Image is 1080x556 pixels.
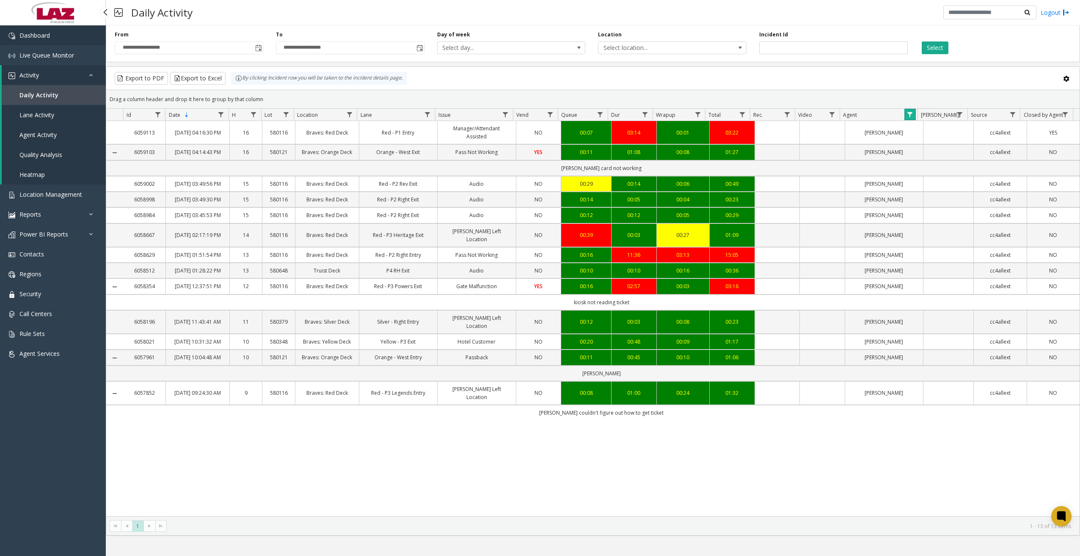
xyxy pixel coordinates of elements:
[566,148,606,156] a: 00:11
[1032,231,1074,239] a: NO
[598,42,716,54] span: Select location...
[300,267,353,275] a: Truist Deck
[1049,251,1057,259] span: NO
[1049,180,1057,187] span: NO
[106,284,123,290] a: Collapse Details
[617,338,651,346] a: 00:48
[300,195,353,204] a: Braves: Red Deck
[617,251,651,259] a: 11:36
[8,271,15,278] img: 'icon'
[19,51,74,59] span: Live Queue Monitor
[617,318,651,326] a: 00:03
[171,338,224,346] a: [DATE] 10:31:32 AM
[639,109,651,120] a: Dur Filter Menu
[19,290,41,298] span: Security
[979,318,1021,326] a: cc4allext
[617,231,651,239] a: 00:03
[617,195,651,204] div: 00:05
[534,180,543,187] span: NO
[19,91,58,99] span: Daily Activity
[715,195,749,204] div: 00:23
[979,180,1021,188] a: cc4allext
[566,251,606,259] a: 00:16
[1032,318,1074,326] a: NO
[300,211,353,219] a: Braves: Red Deck
[2,125,106,145] a: Agent Activity
[617,129,651,137] div: 03:14
[521,211,556,219] a: NO
[2,85,106,105] a: Daily Activity
[1032,129,1074,137] a: YES
[300,282,353,290] a: Braves: Red Deck
[267,231,290,239] a: 580116
[364,318,433,326] a: Silver - Right Entry
[979,148,1021,156] a: cc4allext
[662,231,704,239] a: 00:27
[123,160,1080,176] td: [PERSON_NAME] card not working
[171,129,224,137] a: [DATE] 04:16:30 PM
[438,42,556,54] span: Select day...
[662,282,704,290] a: 00:03
[1032,251,1074,259] a: NO
[1049,318,1057,325] span: NO
[566,231,606,239] a: 00:39
[2,105,106,125] a: Lane Activity
[300,148,353,156] a: Braves: Orange Deck
[595,109,606,120] a: Queue Filter Menu
[235,282,257,290] a: 12
[1032,180,1074,188] a: NO
[437,31,470,39] label: Day of week
[715,282,749,290] a: 03:16
[300,318,353,326] a: Braves: Silver Deck
[364,129,433,137] a: Red - P1 Entry
[850,267,918,275] a: [PERSON_NAME]
[267,318,290,326] a: 580379
[521,318,556,326] a: NO
[566,180,606,188] div: 00:29
[1032,338,1074,346] a: NO
[598,31,622,39] label: Location
[128,338,160,346] a: 6058021
[364,251,433,259] a: Red - P2 Right Entry
[566,195,606,204] div: 00:14
[566,129,606,137] div: 00:07
[300,231,353,239] a: Braves: Red Deck
[617,282,651,290] div: 02:57
[662,195,704,204] a: 00:04
[8,192,15,198] img: 'icon'
[566,211,606,219] a: 00:12
[171,318,224,326] a: [DATE] 11:43:41 AM
[566,338,606,346] div: 00:20
[235,129,257,137] a: 16
[617,148,651,156] a: 01:08
[617,180,651,188] div: 00:14
[759,31,788,39] label: Incident Id
[850,338,918,346] a: [PERSON_NAME]
[2,165,106,184] a: Heatmap
[979,195,1021,204] a: cc4allext
[364,282,433,290] a: Red - P3 Powers Exit
[8,212,15,218] img: 'icon'
[128,318,160,326] a: 6058196
[267,211,290,219] a: 580116
[267,282,290,290] a: 580116
[171,282,224,290] a: [DATE] 12:37:51 PM
[534,318,543,325] span: NO
[715,148,749,156] a: 01:27
[364,267,433,275] a: P4 RH Exit
[267,148,290,156] a: 580121
[662,251,704,259] a: 03:13
[662,267,704,275] div: 00:16
[128,148,160,156] a: 6059103
[521,180,556,188] a: NO
[534,231,543,239] span: NO
[8,52,15,59] img: 'icon'
[715,211,749,219] a: 00:29
[235,251,257,259] a: 13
